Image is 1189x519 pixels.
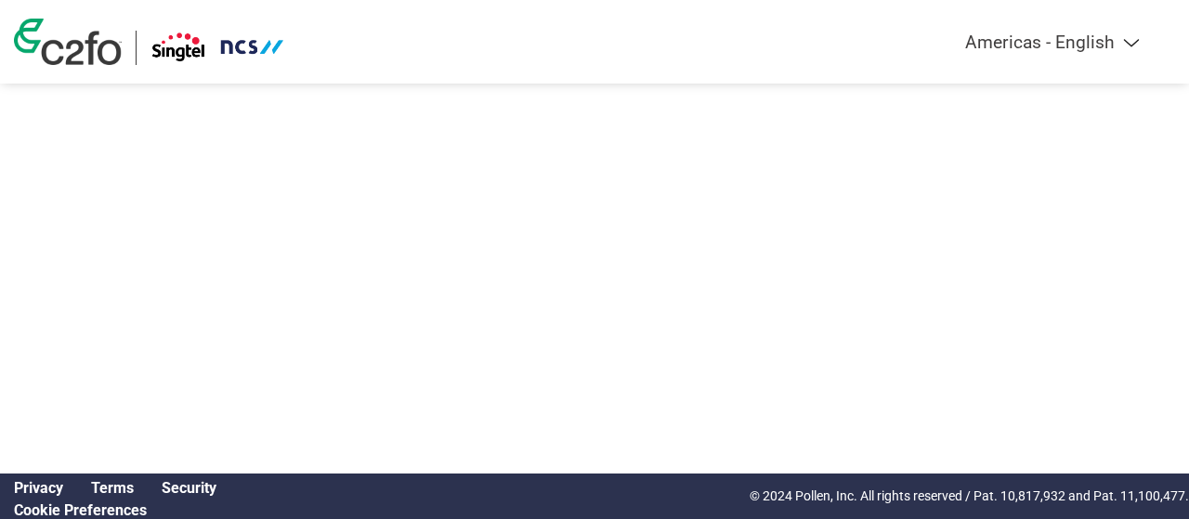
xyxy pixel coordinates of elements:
[91,479,134,497] a: Terms
[14,19,122,65] img: c2fo logo
[162,479,216,497] a: Security
[14,501,147,519] a: Cookie Preferences, opens a dedicated popup modal window
[150,31,285,65] img: Singtel
[750,487,1189,506] p: © 2024 Pollen, Inc. All rights reserved / Pat. 10,817,932 and Pat. 11,100,477.
[14,479,63,497] a: Privacy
